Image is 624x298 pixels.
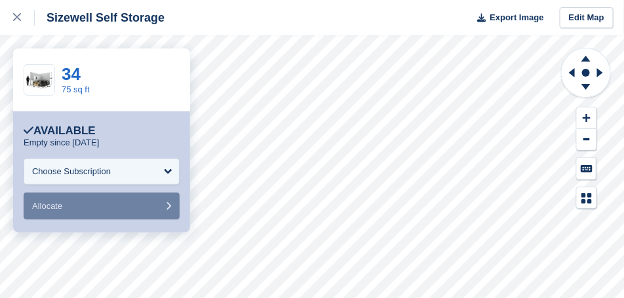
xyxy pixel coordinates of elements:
button: Keyboard Shortcuts [577,158,596,179]
a: 34 [62,64,81,84]
p: Empty since [DATE] [24,138,99,148]
div: Sizewell Self Storage [35,10,165,26]
span: Allocate [32,201,62,211]
a: 75 sq ft [62,84,90,94]
button: Zoom In [577,107,596,129]
span: Export Image [490,11,543,24]
button: Zoom Out [577,129,596,151]
img: 75.jpg [24,69,54,92]
button: Export Image [469,7,544,29]
a: Edit Map [560,7,614,29]
div: Choose Subscription [32,165,111,178]
button: Map Legend [577,187,596,209]
button: Allocate [24,193,180,219]
div: Available [24,124,96,138]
